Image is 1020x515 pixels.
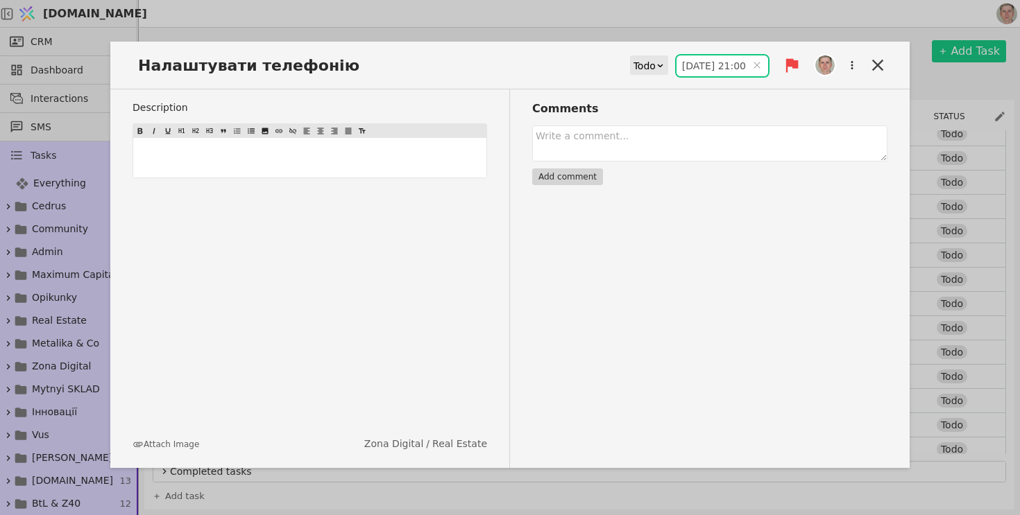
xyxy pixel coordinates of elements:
[815,55,835,75] img: Ро
[364,437,487,451] div: /
[133,101,487,115] label: Description
[634,56,656,76] div: Todo
[532,168,603,185] button: Add comment
[133,54,373,77] span: Налаштувати телефонію
[432,437,487,451] a: Real Estate
[133,438,199,451] button: Attach Image
[677,55,768,76] input: dd.MM.yyyy HH:mm
[364,437,423,451] a: Zona Digital
[753,61,761,69] svg: close
[753,58,761,72] span: Clear
[532,101,887,117] h3: Comments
